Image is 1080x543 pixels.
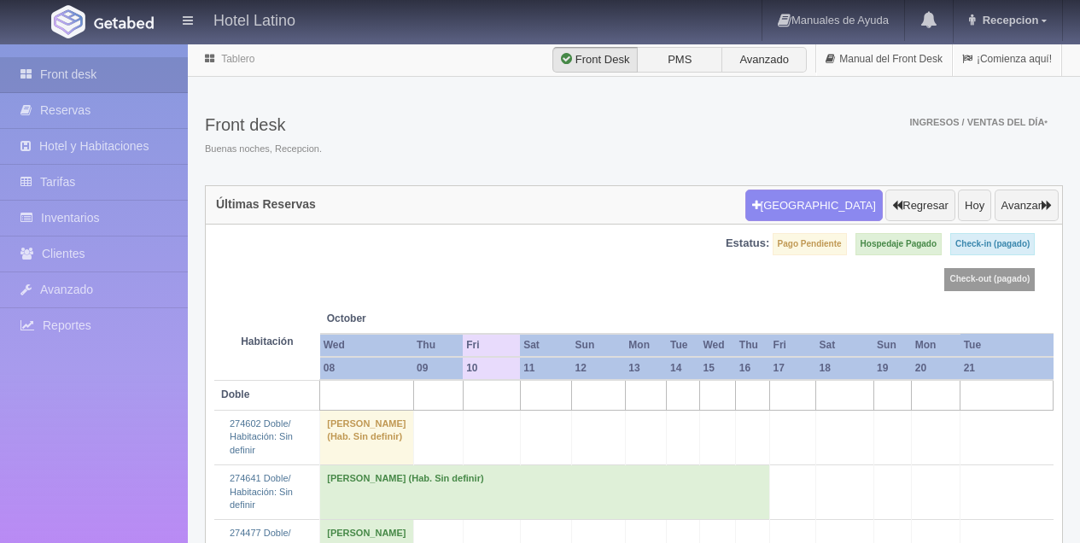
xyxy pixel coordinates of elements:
th: 16 [736,357,770,380]
strong: Habitación [241,336,293,347]
a: ¡Comienza aquí! [953,43,1061,76]
th: Sun [873,334,912,357]
td: [PERSON_NAME] (Hab. Sin definir) [320,410,413,464]
button: Avanzar [995,190,1059,222]
th: 11 [520,357,571,380]
th: Wed [320,334,413,357]
th: Mon [625,334,667,357]
label: Estatus: [726,236,769,252]
a: 274641 Doble/Habitación: Sin definir [230,473,293,510]
button: Hoy [958,190,991,222]
label: Front Desk [552,47,638,73]
img: Getabed [94,16,154,29]
b: Doble [221,388,249,400]
th: 18 [816,357,873,380]
th: Wed [699,334,735,357]
th: Sat [520,334,571,357]
label: Avanzado [721,47,807,73]
th: Sat [816,334,873,357]
th: Tue [667,334,699,357]
th: 20 [912,357,960,380]
h3: Front desk [205,115,322,134]
th: 21 [960,357,1054,380]
span: Recepcion [978,14,1039,26]
h4: Hotel Latino [213,9,295,30]
th: 09 [413,357,463,380]
th: Mon [912,334,960,357]
label: Pago Pendiente [773,233,847,255]
th: 12 [572,357,626,380]
h4: Últimas Reservas [216,198,316,211]
button: [GEOGRAPHIC_DATA] [745,190,883,222]
button: Regresar [885,190,954,222]
th: Thu [736,334,770,357]
label: PMS [637,47,722,73]
span: Buenas noches, Recepcion. [205,143,322,156]
th: 15 [699,357,735,380]
td: [PERSON_NAME] (Hab. Sin definir) [320,464,770,519]
th: 19 [873,357,912,380]
th: Tue [960,334,1054,357]
span: Ingresos / Ventas del día [909,117,1048,127]
th: Fri [770,334,816,357]
th: Thu [413,334,463,357]
label: Check-in (pagado) [950,233,1035,255]
a: 274602 Doble/Habitación: Sin definir [230,418,293,455]
img: Getabed [51,5,85,38]
th: 14 [667,357,699,380]
th: 17 [770,357,816,380]
label: Check-out (pagado) [944,268,1035,290]
a: Manual del Front Desk [816,43,952,76]
th: 08 [320,357,413,380]
span: October [327,312,456,326]
label: Hospedaje Pagado [855,233,942,255]
th: 10 [463,357,520,380]
a: Tablero [221,53,254,65]
th: 13 [625,357,667,380]
th: Sun [572,334,626,357]
th: Fri [463,334,520,357]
